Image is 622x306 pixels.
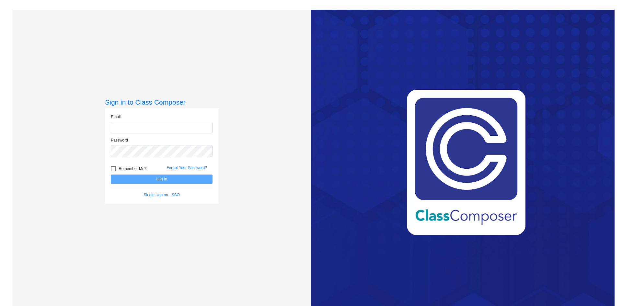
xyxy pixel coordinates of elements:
[105,98,218,106] h3: Sign in to Class Composer
[119,165,146,173] span: Remember Me?
[167,165,207,170] a: Forgot Your Password?
[111,175,213,184] button: Log In
[144,193,180,197] a: Single sign on - SSO
[111,137,128,143] label: Password
[111,114,121,120] label: Email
